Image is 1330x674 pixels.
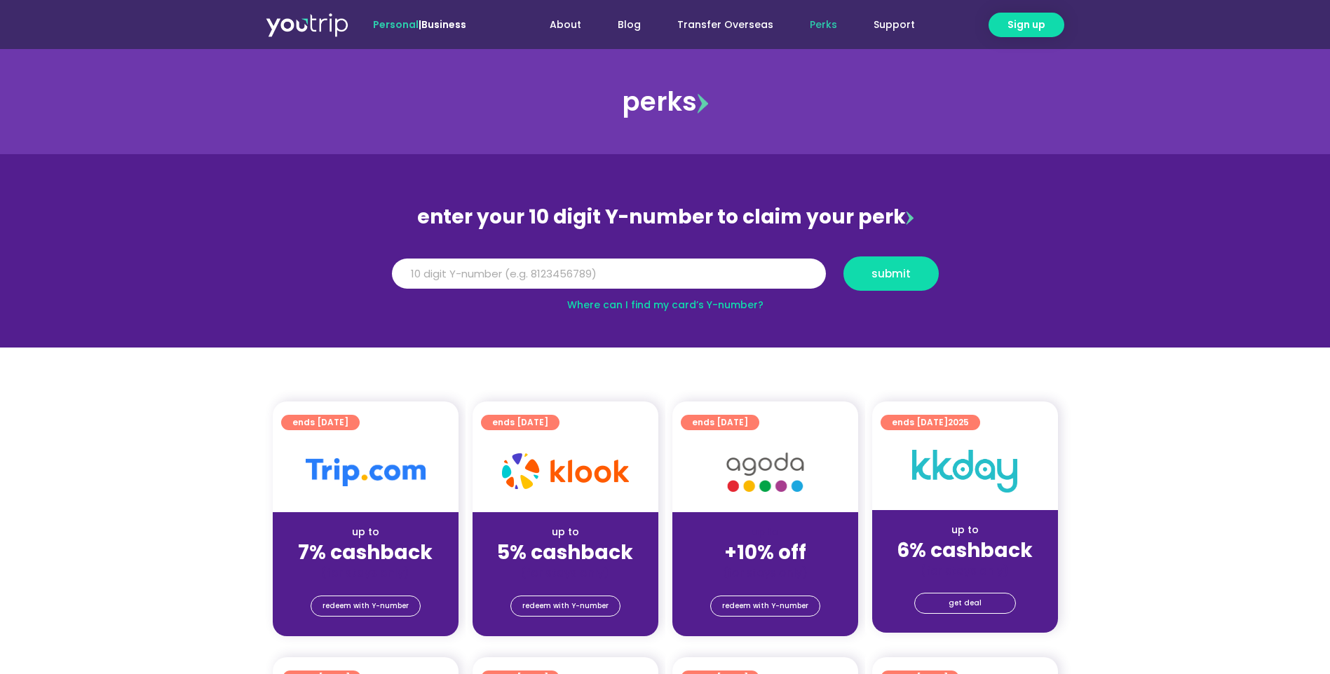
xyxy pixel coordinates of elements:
[881,415,980,430] a: ends [DATE]2025
[284,565,447,580] div: (for stays only)
[323,596,409,616] span: redeem with Y-number
[684,565,847,580] div: (for stays only)
[722,596,808,616] span: redeem with Y-number
[599,12,659,38] a: Blog
[892,415,969,430] span: ends [DATE]
[843,256,939,291] button: submit
[531,12,599,38] a: About
[949,593,982,613] span: get deal
[492,415,548,430] span: ends [DATE]
[497,539,633,566] strong: 5% cashback
[792,12,855,38] a: Perks
[692,415,748,430] span: ends [DATE]
[522,596,609,616] span: redeem with Y-number
[373,18,466,32] span: |
[281,415,360,430] a: ends [DATE]
[311,596,421,617] a: redeem with Y-number
[298,539,433,566] strong: 7% cashback
[392,259,826,289] input: 10 digit Y-number (e.g. 8123456789)
[855,12,933,38] a: Support
[292,415,348,430] span: ends [DATE]
[752,525,778,539] span: up to
[484,525,647,539] div: up to
[481,415,559,430] a: ends [DATE]
[510,596,620,617] a: redeem with Y-number
[504,12,933,38] nav: Menu
[421,18,466,32] a: Business
[284,525,447,539] div: up to
[484,565,647,580] div: (for stays only)
[724,539,806,566] strong: +10% off
[871,268,911,279] span: submit
[373,18,419,32] span: Personal
[659,12,792,38] a: Transfer Overseas
[392,256,939,301] form: Y Number
[567,298,764,312] a: Where can I find my card’s Y-number?
[897,537,1033,564] strong: 6% cashback
[989,13,1064,37] a: Sign up
[681,415,759,430] a: ends [DATE]
[914,593,1016,614] a: get deal
[948,416,969,428] span: 2025
[883,563,1047,578] div: (for stays only)
[1007,18,1045,32] span: Sign up
[710,596,820,617] a: redeem with Y-number
[385,199,946,235] div: enter your 10 digit Y-number to claim your perk
[883,523,1047,537] div: up to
